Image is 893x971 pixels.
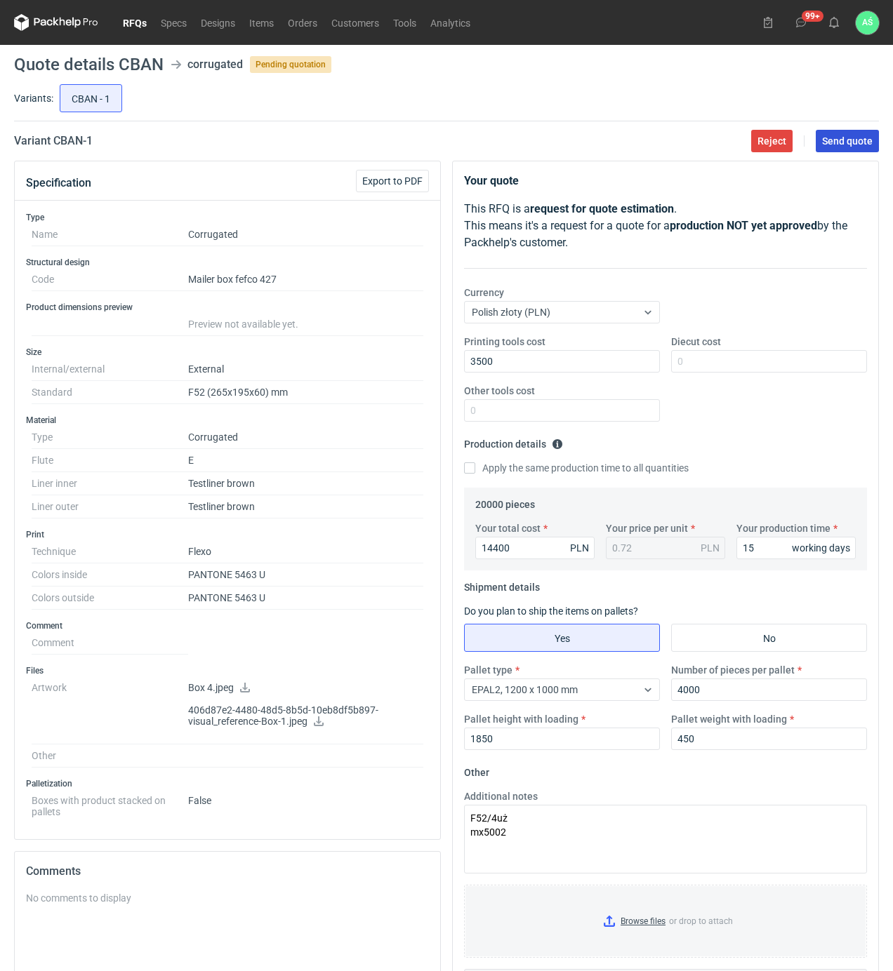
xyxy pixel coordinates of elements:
dt: Boxes with product stacked on pallets [32,789,188,817]
dd: F52 (265x195x60) mm [188,381,423,404]
dd: Corrugated [188,426,423,449]
button: AŚ [856,11,879,34]
h3: Comment [26,620,429,631]
input: 0 [475,537,595,559]
label: No [671,624,867,652]
label: Pallet weight with loading [671,712,787,726]
button: 99+ [790,11,812,34]
dt: Colors outside [32,587,188,610]
p: 406d87e2-4480-48d5-8b5d-10eb8df5b897-visual_reference-Box-1.jpeg [188,704,423,728]
span: EPAL2, 1200 x 1000 mm [472,684,578,695]
dd: E [188,449,423,472]
strong: production NOT yet approved [670,219,817,232]
h2: Variant CBAN - 1 [14,133,93,149]
span: Polish złoty (PLN) [472,307,550,318]
span: Export to PDF [362,176,423,186]
dt: Liner inner [32,472,188,495]
dd: PANTONE 5463 U [188,587,423,610]
h3: Size [26,347,429,358]
dt: Internal/external [32,358,188,381]
a: Orders [281,14,324,31]
div: working days [792,541,850,555]
a: Analytics [423,14,477,31]
div: PLN [570,541,589,555]
dd: False [188,789,423,817]
label: or drop to attach [465,885,866,957]
dt: Technique [32,540,188,563]
label: Diecut cost [671,335,721,349]
label: Pallet type [464,663,512,677]
legend: Shipment details [464,576,540,593]
dd: Testliner brown [188,495,423,518]
textarea: F52/4uż mx5002 [464,805,867,873]
dt: Other [32,744,188,768]
dd: Corrugated [188,223,423,246]
span: Pending quotation [250,56,331,73]
dt: Standard [32,381,188,404]
strong: Your quote [464,174,519,187]
label: Other tools cost [464,384,535,398]
input: 0 [736,537,856,559]
a: Specs [154,14,194,31]
label: Currency [464,286,504,300]
label: Your total cost [475,521,541,535]
dd: PANTONE 5463 U [188,563,423,587]
span: Reject [758,136,786,146]
label: Variants: [14,91,53,105]
dd: External [188,358,423,381]
h3: Palletization [26,778,429,789]
dt: Liner outer [32,495,188,518]
a: RFQs [116,14,154,31]
h1: Quote details CBAN [14,56,164,73]
label: Do you plan to ship the items on pallets? [464,605,638,617]
button: Specification [26,166,91,200]
h3: Type [26,212,429,223]
a: Customers [324,14,386,31]
dt: Flute [32,449,188,472]
dt: Type [32,426,188,449]
input: 0 [464,399,660,422]
dt: Artwork [32,676,188,744]
a: Tools [386,14,423,31]
label: CBAN - 1 [60,84,122,112]
a: Designs [194,14,242,31]
h2: Comments [26,863,429,880]
input: 0 [671,728,867,750]
label: Your production time [736,521,831,535]
h3: Structural design [26,257,429,268]
label: Yes [464,624,660,652]
legend: 20000 pieces [475,493,535,510]
h3: Files [26,665,429,676]
p: Box 4.jpeg [188,682,423,695]
h3: Print [26,529,429,540]
span: Send quote [822,136,873,146]
label: Additional notes [464,789,538,803]
p: This RFQ is a . This means it's a request for a quote for a by the Packhelp's customer. [464,201,867,251]
dt: Comment [32,631,188,655]
span: Preview not available yet. [188,319,298,330]
button: Export to PDF [356,170,429,192]
dt: Name [32,223,188,246]
legend: Other [464,761,489,778]
dd: Mailer box fefco 427 [188,268,423,291]
label: Your price per unit [606,521,688,535]
label: Number of pieces per pallet [671,663,795,677]
dt: Code [32,268,188,291]
input: 0 [464,350,660,373]
h3: Product dimensions preview [26,302,429,313]
input: 0 [671,678,867,701]
a: Items [242,14,281,31]
svg: Packhelp Pro [14,14,98,31]
div: corrugated [187,56,243,73]
legend: Production details [464,433,563,450]
div: Adrian Świerżewski [856,11,879,34]
div: No comments to display [26,891,429,905]
button: Reject [751,130,793,152]
button: Send quote [816,130,879,152]
dd: Flexo [188,540,423,563]
label: Pallet height with loading [464,712,578,726]
input: 0 [671,350,867,373]
strong: request for quote estimation [530,202,674,215]
label: Apply the same production time to all quantities [464,461,689,475]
